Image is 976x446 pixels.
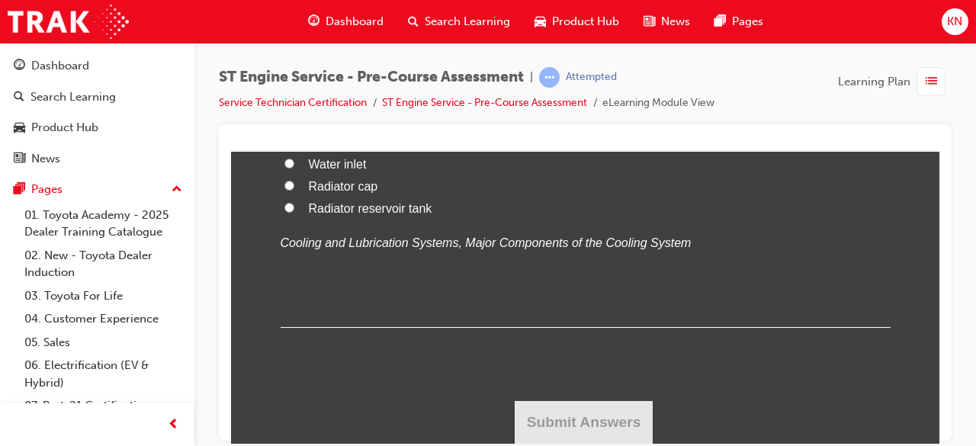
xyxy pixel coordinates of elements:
a: 05. Sales [18,331,188,355]
a: Search Learning [6,83,188,111]
span: list-icon [926,72,937,91]
a: 01. Toyota Academy - 2025 Dealer Training Catalogue [18,204,188,244]
span: KN [947,13,962,30]
span: learningRecordVerb_ATTEMPT-icon [539,67,560,88]
a: News [6,145,188,173]
div: Attempted [566,70,617,85]
span: guage-icon [14,59,25,73]
span: ST Engine Service - Pre-Course Assessment [219,69,524,86]
span: car-icon [535,12,546,31]
a: ST Engine Service - Pre-Course Assessment [382,96,587,109]
img: Trak [8,5,129,39]
span: Product Hub [552,13,619,30]
span: Search Learning [425,13,510,30]
a: guage-iconDashboard [296,6,396,37]
input: Radiator reservoir tank [53,51,63,61]
div: News [31,150,60,168]
button: Pages [6,175,188,204]
div: Search Learning [30,88,116,106]
a: Dashboard [6,52,188,80]
span: Radiator cap [78,28,147,41]
span: search-icon [408,12,419,31]
input: Radiator cap [53,29,63,39]
a: Product Hub [6,114,188,142]
button: Learning Plan [838,67,952,96]
button: KN [942,8,968,35]
a: car-iconProduct Hub [522,6,631,37]
a: search-iconSearch Learning [396,6,522,37]
a: news-iconNews [631,6,702,37]
em: Cooling and Lubrication Systems, Major Components of the Cooling System [50,85,461,98]
a: pages-iconPages [702,6,775,37]
a: Service Technician Certification [219,96,367,109]
span: pages-icon [14,183,25,197]
div: Pages [31,181,63,198]
span: Water inlet [78,6,136,19]
span: Learning Plan [838,73,910,91]
span: Dashboard [326,13,384,30]
span: guage-icon [308,12,319,31]
span: news-icon [644,12,655,31]
div: Product Hub [31,119,98,136]
span: news-icon [14,152,25,166]
div: Dashboard [31,57,89,75]
a: 07. Parts21 Certification [18,394,188,418]
span: pages-icon [714,12,726,31]
button: DashboardSearch LearningProduct HubNews [6,49,188,175]
span: | [530,69,533,86]
li: eLearning Module View [602,95,714,112]
span: prev-icon [168,416,179,435]
a: 06. Electrification (EV & Hybrid) [18,354,188,394]
span: Radiator reservoir tank [78,50,201,63]
input: Water inlet [53,7,63,17]
span: News [661,13,690,30]
span: search-icon [14,91,24,104]
button: Submit Answers [284,249,422,292]
span: Pages [732,13,763,30]
a: 02. New - Toyota Dealer Induction [18,244,188,284]
a: 03. Toyota For Life [18,284,188,308]
span: up-icon [172,180,182,200]
a: 04. Customer Experience [18,307,188,331]
span: car-icon [14,121,25,135]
